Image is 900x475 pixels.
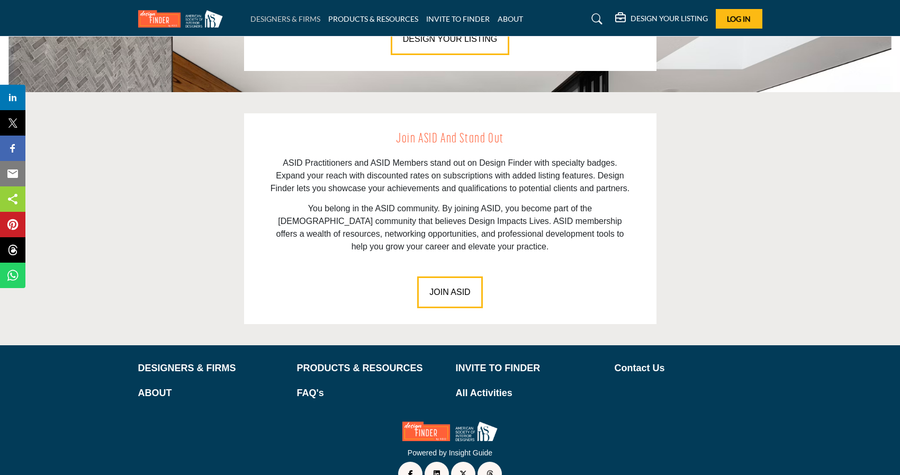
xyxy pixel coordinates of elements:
p: ASID Practitioners and ASID Members stand out on Design Finder with specialty badges. Expand your... [268,157,633,195]
a: Contact Us [615,361,762,375]
a: ABOUT [498,14,523,23]
p: You belong in the ASID community. By joining ASID, you become part of the [DEMOGRAPHIC_DATA] comm... [268,202,633,253]
a: All Activities [456,386,604,400]
a: Search [581,11,609,28]
a: ABOUT [138,386,286,400]
a: INVITE TO FINDER [426,14,490,23]
h2: Join ASID and Stand Out [268,129,633,149]
h5: DESIGN YOUR LISTING [631,14,708,23]
a: DESIGNERS & FIRMS [138,361,286,375]
a: PRODUCTS & RESOURCES [328,14,418,23]
a: DESIGNERS & FIRMS [250,14,320,23]
div: DESIGN YOUR LISTING [615,13,708,25]
a: Powered by Insight Guide [408,449,492,457]
button: Log In [716,9,762,29]
a: FAQ's [297,386,445,400]
span: JOIN ASID [429,288,470,297]
img: Site Logo [138,10,228,28]
button: JOIN ASID [417,276,482,308]
button: DESIGN YOUR LISTING [391,23,509,55]
span: DESIGN YOUR LISTING [403,34,497,43]
span: Log In [727,14,751,23]
a: PRODUCTS & RESOURCES [297,361,445,375]
img: No Site Logo [402,422,498,441]
a: INVITE TO FINDER [456,361,604,375]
